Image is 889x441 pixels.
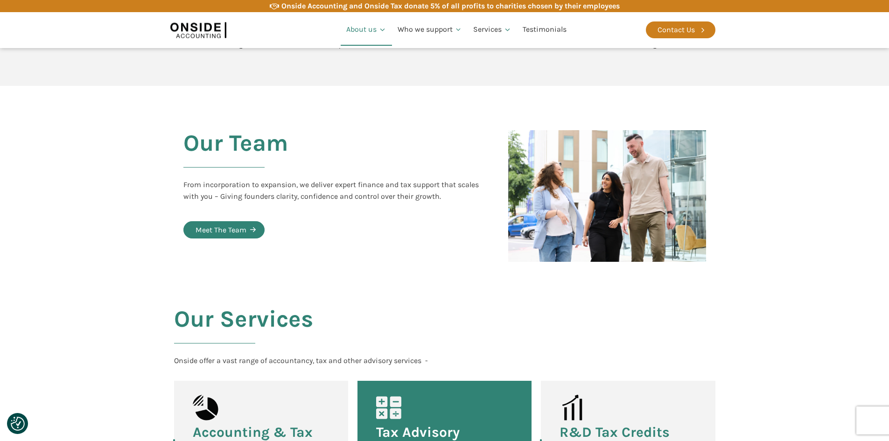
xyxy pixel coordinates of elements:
h2: Our Team [183,130,288,179]
img: Onside Accounting [170,19,226,41]
button: Consent Preferences [11,417,25,431]
div: Contact Us [658,24,695,36]
h3: Accounting & Tax [193,425,313,439]
h3: Tax Advisory [376,425,460,439]
div: Onside offer a vast range of accountancy, tax and other advisory services - [174,355,428,367]
a: Testimonials [517,14,572,46]
h2: Our Services [174,306,313,355]
a: Services [468,14,517,46]
img: Revisit consent button [11,417,25,431]
a: Who we support [392,14,468,46]
h3: R&D Tax Credits [560,425,670,439]
a: Contact Us [646,21,715,38]
div: Meet The Team [196,224,246,236]
a: Meet The Team [183,221,265,239]
div: From incorporation to expansion, we deliver expert finance and tax support that scales with you –... [183,179,490,203]
a: About us [341,14,392,46]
